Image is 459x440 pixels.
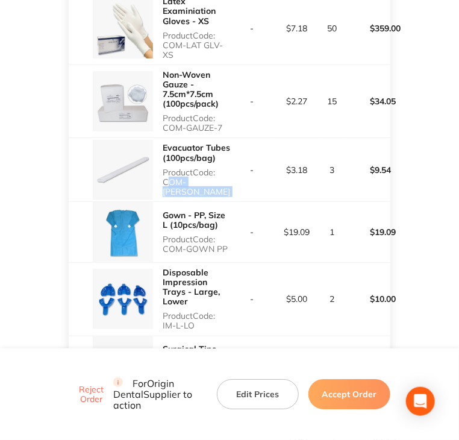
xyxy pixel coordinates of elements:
img: d2R1ZWk2aQ [93,336,153,397]
p: $359.00 [346,14,394,43]
p: Product Code: COM-GOWN PP [163,234,230,254]
p: $19.09 [275,227,319,237]
a: Disposable Impression Trays - Large, Lower [163,267,220,307]
p: $3.18 [275,165,319,175]
p: For Origin Dental Supplier to action [113,377,202,411]
a: Gown - PP, Size L (10pcs/bag) [163,210,225,230]
p: 3 [320,165,345,175]
img: YzNicnJwYg [93,140,153,200]
p: $19.09 [346,218,394,247]
p: $9.54 [346,156,394,184]
p: - [230,24,274,33]
a: Surgical Tips (20pcs/box) [163,344,216,364]
button: Edit Prices [217,379,299,409]
p: $34.05 [346,87,394,116]
a: Non-Woven Gauze - 7.5cm*7.5cm (100pcs/pack) [163,69,219,109]
p: - [230,96,274,106]
button: Accept Order [308,379,390,409]
img: YTBkemR4OA [93,269,153,329]
p: $7.18 [275,24,319,33]
p: Product Code: COM-[PERSON_NAME] [163,168,230,196]
p: 15 [320,96,345,106]
p: 50 [320,24,345,33]
p: - [230,165,274,175]
p: - [230,227,274,237]
div: Open Intercom Messenger [406,387,435,416]
button: Reject Order [69,384,113,404]
a: Evacuator Tubes (100pcs/bag) [163,142,230,163]
img: a2JrOGVncA [93,202,153,262]
p: $10.00 [346,284,394,313]
p: Product Code: COM-GAUZE-7 [163,113,230,133]
p: 1 [320,227,345,237]
p: $5.00 [275,294,319,304]
img: bGNiODJqdQ [93,71,153,131]
p: - [230,294,274,304]
p: Product Code: COM-LAT GLV- XS [163,31,230,60]
p: 2 [320,294,345,304]
p: Product Code: IM-L-LO [163,311,230,330]
p: $2.27 [275,96,319,106]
